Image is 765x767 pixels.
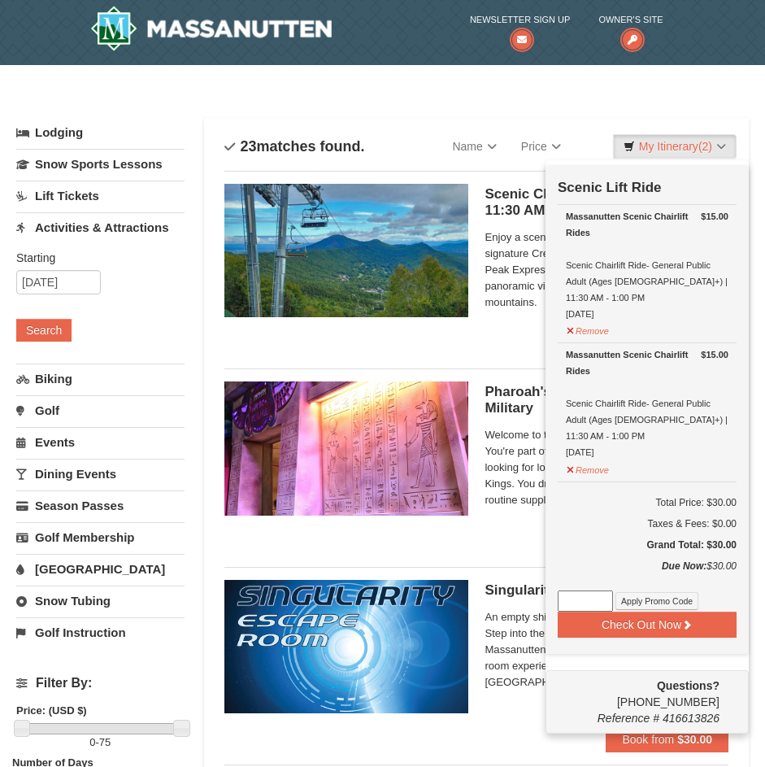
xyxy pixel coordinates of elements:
[224,381,468,515] img: 6619913-410-20a124c9.jpg
[16,395,185,425] a: Golf
[16,676,185,691] h4: Filter By:
[698,140,712,153] span: (2)
[16,319,72,342] button: Search
[485,427,728,508] span: Welcome to the hot sands of the Egyptian desert. You're part of a large archeological dig team th...
[566,208,728,241] div: Massanutten Scenic Chairlift Rides
[16,704,87,717] strong: Price: (USD $)
[558,180,662,195] strong: Scenic Lift Ride
[701,208,728,224] strong: $15.00
[440,130,508,163] a: Name
[566,346,728,379] div: Massanutten Scenic Chairlift Rides
[566,458,610,478] button: Remove
[598,11,663,45] a: Owner's Site
[470,11,570,45] a: Newsletter Sign Up
[16,554,185,584] a: [GEOGRAPHIC_DATA]
[16,522,185,552] a: Golf Membership
[470,11,570,28] span: Newsletter Sign Up
[662,560,706,572] strong: Due Now:
[485,229,728,311] span: Enjoy a scenic chairlift ride up Massanutten’s signature Creekside Lift and Massanutten's NEW Pea...
[566,319,610,339] button: Remove
[224,138,364,155] h4: matches found.
[90,6,333,51] a: Massanutten Resort
[16,181,185,211] a: Lift Tickets
[606,726,728,752] button: Book from $30.00
[657,679,719,692] strong: Questions?
[598,712,659,725] span: Reference #
[677,733,712,746] strong: $30.00
[16,118,185,147] a: Lodging
[16,212,185,242] a: Activities & Attractions
[558,516,737,532] div: Taxes & Fees: $0.00
[224,184,468,317] img: 24896431-1-a2e2611b.jpg
[558,612,737,638] button: Check Out Now
[509,130,573,163] a: Price
[16,586,185,616] a: Snow Tubing
[16,617,185,647] a: Golf Instruction
[89,736,95,748] span: 0
[16,364,185,394] a: Biking
[701,346,728,363] strong: $15.00
[558,495,737,511] h6: Total Price: $30.00
[16,149,185,179] a: Snow Sports Lessons
[90,6,333,51] img: Massanutten Resort Logo
[224,580,468,713] img: 6619913-520-2f5f5301.jpg
[558,678,719,708] span: [PHONE_NUMBER]
[16,250,172,266] label: Starting
[558,558,737,591] div: $30.00
[613,134,737,159] a: My Itinerary(2)
[558,537,737,553] h5: Grand Total: $30.00
[485,186,728,219] h5: Scenic Chairlift Ride | 10:00 AM - 11:30 AM
[240,138,256,155] span: 23
[622,733,674,746] span: Book from
[566,346,728,460] div: Scenic Chairlift Ride- General Public Adult (Ages [DEMOGRAPHIC_DATA]+) | 11:30 AM - 1:00 PM [DATE]
[16,459,185,489] a: Dining Events
[485,384,728,416] h5: Pharoah's Revenge Escape Room- Military
[566,208,728,322] div: Scenic Chairlift Ride- General Public Adult (Ages [DEMOGRAPHIC_DATA]+) | 11:30 AM - 1:00 PM [DATE]
[16,734,185,751] label: -
[598,11,663,28] span: Owner's Site
[485,609,728,691] span: An empty ship. A missing crew. A mysterious AI. Step into the unknown with Singularity, Massanutt...
[485,582,728,599] h5: Singularity Escape Room - Military
[663,712,719,725] span: 416613826
[16,490,185,521] a: Season Passes
[615,592,698,610] button: Apply Promo Code
[99,736,111,748] span: 75
[16,427,185,457] a: Events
